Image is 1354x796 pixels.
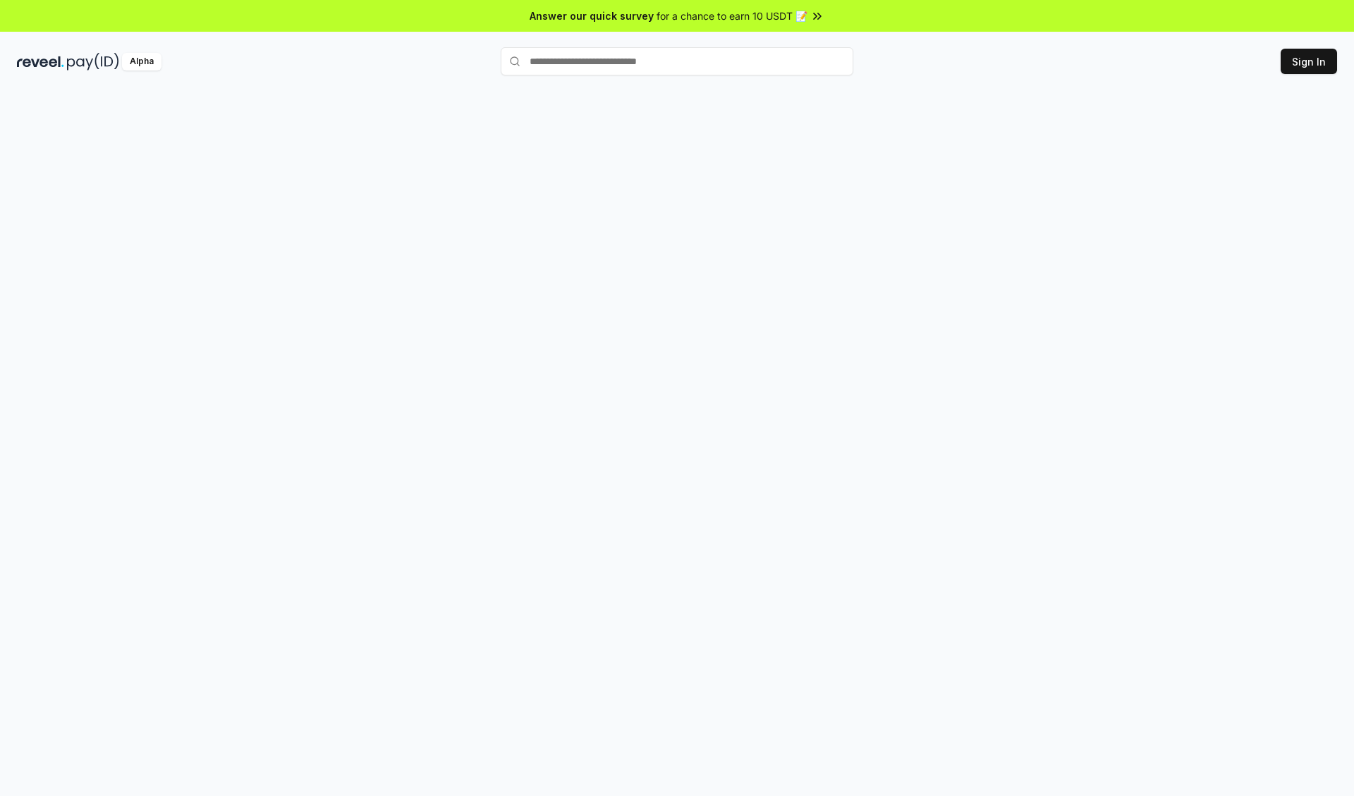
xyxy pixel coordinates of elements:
img: reveel_dark [17,53,64,71]
button: Sign In [1281,49,1337,74]
img: pay_id [67,53,119,71]
span: for a chance to earn 10 USDT 📝 [657,8,807,23]
span: Answer our quick survey [530,8,654,23]
div: Alpha [122,53,161,71]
